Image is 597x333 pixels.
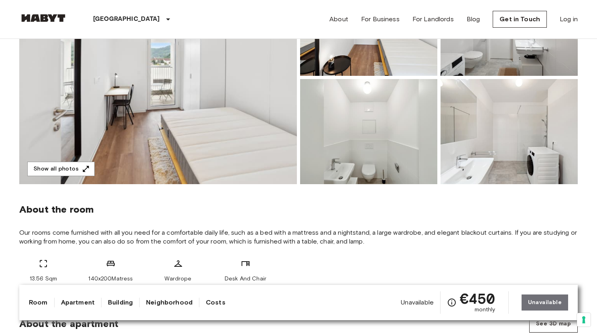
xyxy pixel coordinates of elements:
button: Your consent preferences for tracking technologies [577,313,591,327]
a: Blog [467,14,480,24]
a: Room [29,298,48,307]
span: Unavailable [401,298,434,307]
span: About the apartment [19,318,118,330]
a: Building [108,298,133,307]
a: For Business [361,14,400,24]
a: Neighborhood [146,298,193,307]
a: About [329,14,348,24]
span: Wardrope [164,275,191,283]
svg: Check cost overview for full price breakdown. Please note that discounts apply to new joiners onl... [447,298,457,307]
button: See 3D map [529,315,578,333]
span: Our rooms come furnished with all you need for a comfortable daily life, such as a bed with a mat... [19,228,578,246]
span: €450 [460,291,495,306]
span: 140x200Matress [88,275,133,283]
span: monthly [475,306,495,314]
button: Show all photos [27,162,95,177]
a: For Landlords [412,14,454,24]
img: Habyt [19,14,67,22]
span: About the room [19,203,578,215]
p: [GEOGRAPHIC_DATA] [93,14,160,24]
img: Picture of unit AT-21-001-053-03 [441,79,578,184]
a: Apartment [61,298,95,307]
a: Costs [206,298,225,307]
img: Picture of unit AT-21-001-053-03 [300,79,437,184]
span: 13.56 Sqm [30,275,57,283]
a: Get in Touch [493,11,547,28]
span: Desk And Chair [225,275,266,283]
a: Log in [560,14,578,24]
